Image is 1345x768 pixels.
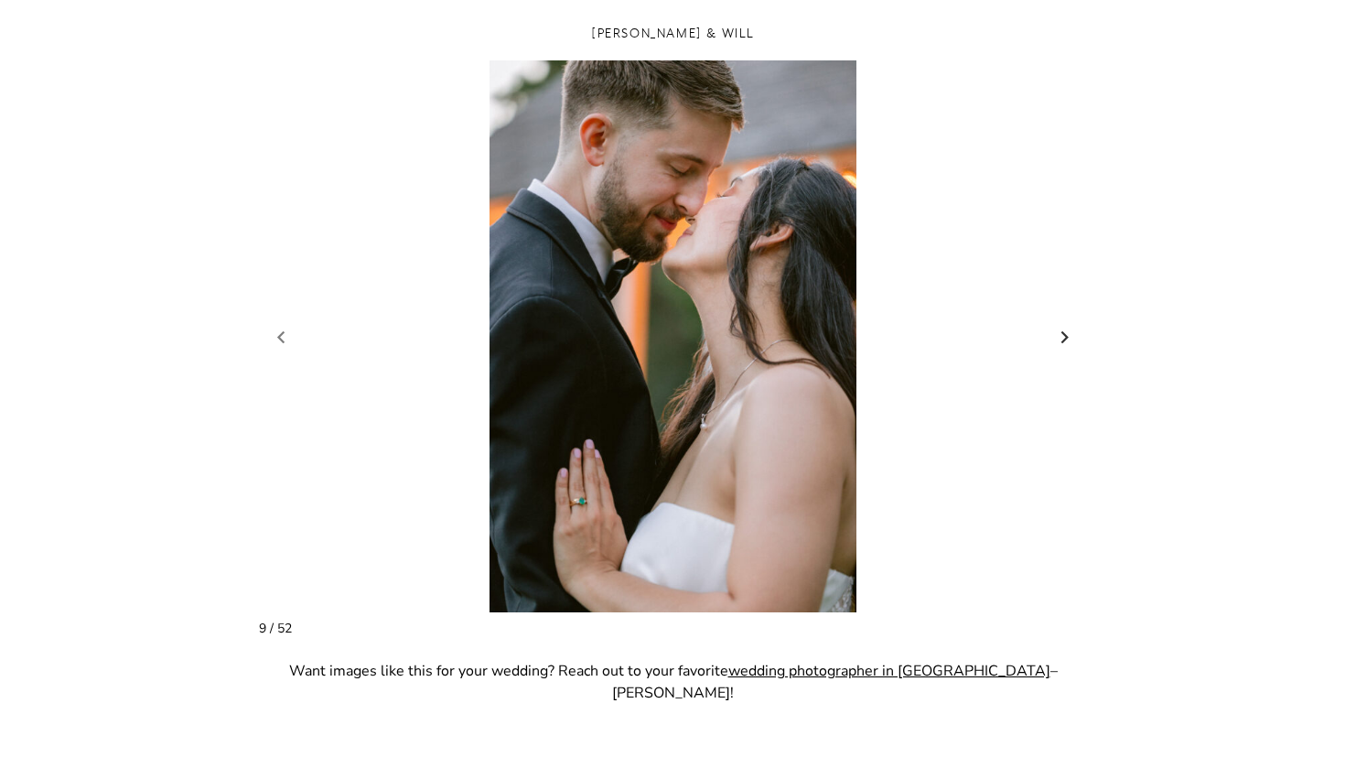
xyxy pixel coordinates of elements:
li: 10 / 54 [259,60,1087,612]
a: Next slide [1052,323,1078,351]
p: Want images like this for your wedding? Reach out to your favorite – [PERSON_NAME]! [259,660,1087,704]
h3: [PERSON_NAME] & Will [259,22,1087,44]
a: wedding photographer in [GEOGRAPHIC_DATA] [728,661,1050,681]
a: Previous slide [268,323,294,351]
div: 9 / 52 [259,622,1087,636]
